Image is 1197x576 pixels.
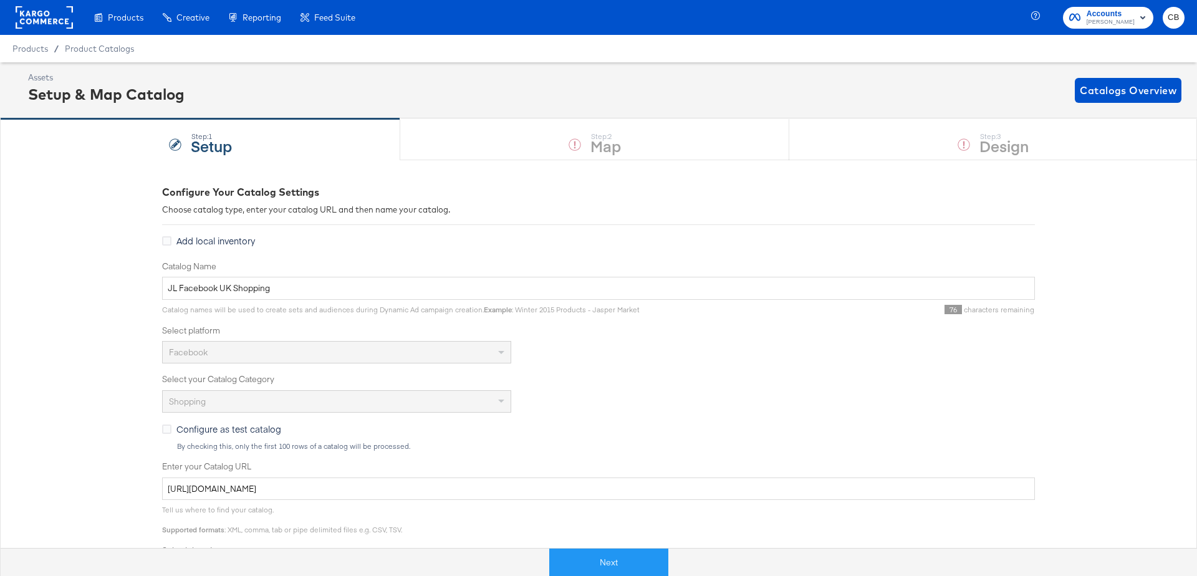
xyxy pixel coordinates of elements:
[1087,17,1135,27] span: [PERSON_NAME]
[243,12,281,22] span: Reporting
[176,423,281,435] span: Configure as test catalog
[12,44,48,54] span: Products
[945,305,962,314] span: 76
[162,525,224,534] strong: Supported formats
[108,12,143,22] span: Products
[162,261,1035,272] label: Catalog Name
[162,373,1035,385] label: Select your Catalog Category
[1075,78,1181,103] button: Catalogs Overview
[162,478,1035,501] input: Enter Catalog URL, e.g. http://www.example.com/products.xml
[162,305,640,314] span: Catalog names will be used to create sets and audiences during Dynamic Ad campaign creation. : Wi...
[191,135,232,156] strong: Setup
[162,204,1035,216] div: Choose catalog type, enter your catalog URL and then name your catalog.
[640,305,1035,315] div: characters remaining
[176,442,1035,451] div: By checking this, only the first 100 rows of a catalog will be processed.
[191,132,232,141] div: Step: 1
[1163,7,1185,29] button: CB
[162,461,1035,473] label: Enter your Catalog URL
[162,325,1035,337] label: Select platform
[1168,11,1180,25] span: CB
[176,12,209,22] span: Creative
[28,84,185,105] div: Setup & Map Catalog
[169,347,208,358] span: Facebook
[484,305,512,314] strong: Example
[162,505,402,534] span: Tell us where to find your catalog. : XML, comma, tab or pipe delimited files e.g. CSV, TSV.
[169,396,206,407] span: Shopping
[1087,7,1135,21] span: Accounts
[65,44,134,54] a: Product Catalogs
[314,12,355,22] span: Feed Suite
[1080,82,1176,99] span: Catalogs Overview
[162,277,1035,300] input: Name your catalog e.g. My Dynamic Product Catalog
[28,72,185,84] div: Assets
[176,234,255,247] span: Add local inventory
[1063,7,1153,29] button: Accounts[PERSON_NAME]
[48,44,65,54] span: /
[162,185,1035,199] div: Configure Your Catalog Settings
